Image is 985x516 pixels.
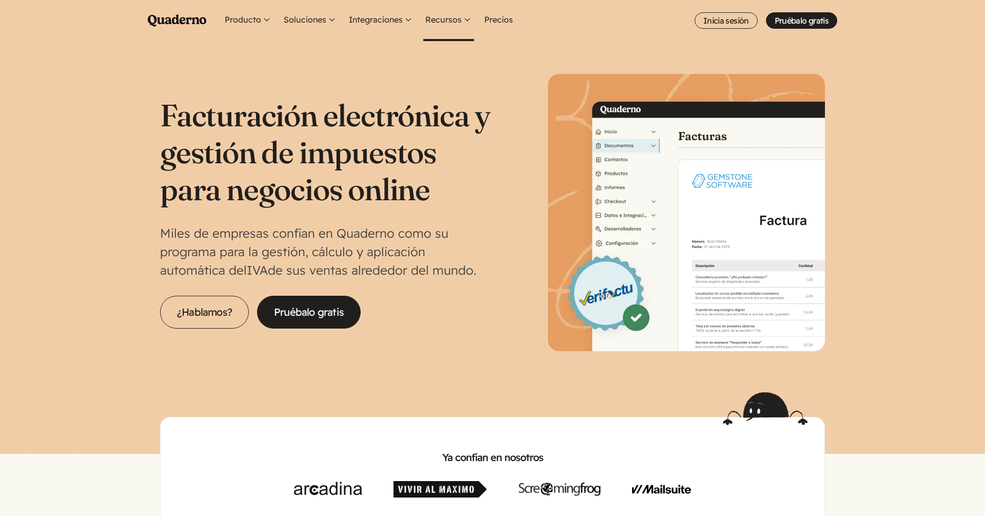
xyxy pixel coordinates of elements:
[766,12,837,29] a: Pruébalo gratis
[257,296,361,329] a: Pruébalo gratis
[632,481,691,498] img: Mailsuite
[160,224,493,279] p: Miles de empresas confían en Quaderno como su programa para la gestión, cálculo y aplicación auto...
[160,296,249,329] a: ¿Hablamos?
[177,450,808,465] h2: Ya confían en nosotros
[548,74,825,351] img: Interfaz de Quaderno mostrando la página Factura con el distintivo Verifactu
[247,262,268,278] abbr: Impuesto sobre el Valor Añadido
[695,12,758,29] a: Inicia sesión
[294,481,362,498] img: Arcadina.com
[519,481,601,498] img: Screaming Frog
[393,481,487,498] img: Vivir al Máximo
[160,97,493,207] h1: Facturación electrónica y gestión de impuestos para negocios online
